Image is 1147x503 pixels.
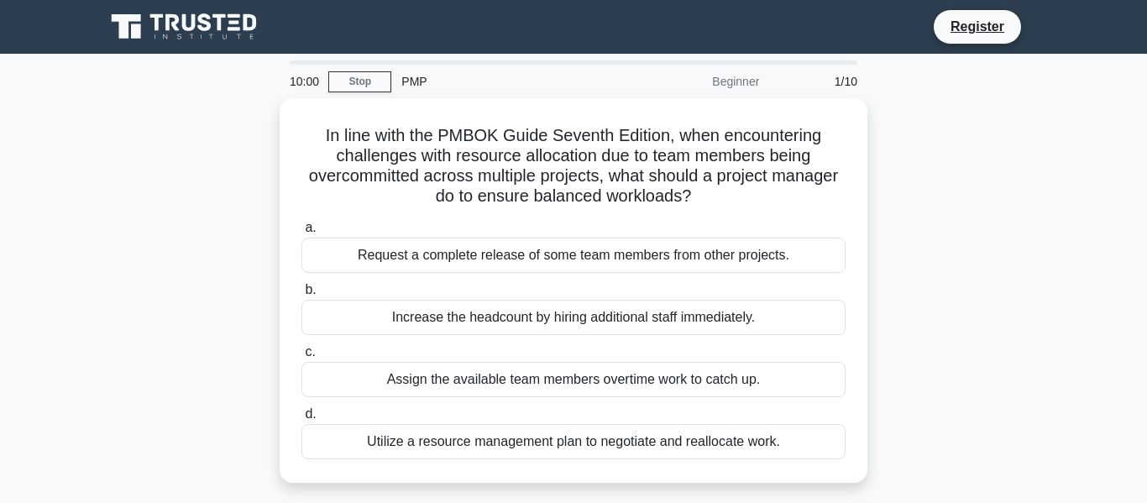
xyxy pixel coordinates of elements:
div: PMP [391,65,622,98]
span: b. [305,282,316,296]
span: c. [305,344,315,359]
div: Request a complete release of some team members from other projects. [301,238,846,273]
div: Utilize a resource management plan to negotiate and reallocate work. [301,424,846,459]
div: 1/10 [769,65,867,98]
div: Assign the available team members overtime work to catch up. [301,362,846,397]
span: a. [305,220,316,234]
div: Increase the headcount by hiring additional staff immediately. [301,300,846,335]
h5: In line with the PMBOK Guide Seventh Edition, when encountering challenges with resource allocati... [300,125,847,207]
a: Register [940,16,1014,37]
div: 10:00 [280,65,328,98]
div: Beginner [622,65,769,98]
span: d. [305,406,316,421]
a: Stop [328,71,391,92]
